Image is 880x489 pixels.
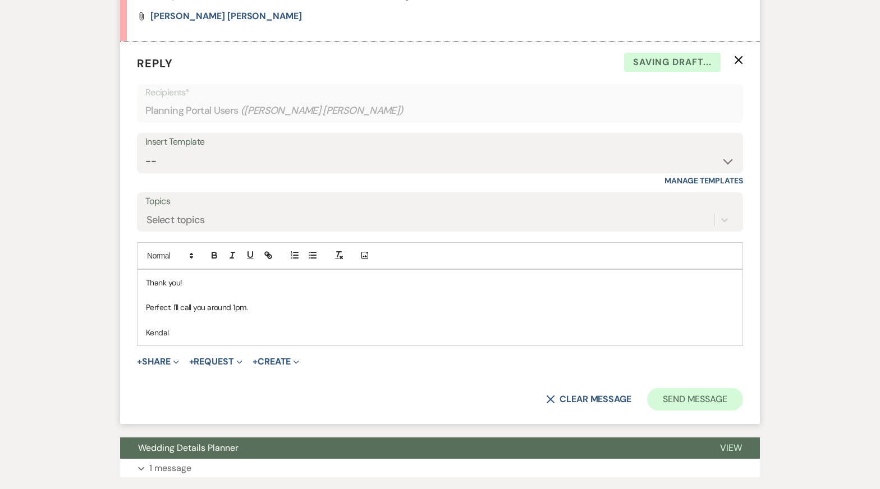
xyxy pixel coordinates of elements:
[146,326,734,339] p: Kendal
[145,134,735,150] div: Insert Template
[138,442,239,454] span: Wedding Details Planner
[150,10,302,22] span: [PERSON_NAME] [PERSON_NAME]
[253,357,258,366] span: +
[146,276,734,289] p: Thank you!
[647,388,743,410] button: Send Message
[137,357,142,366] span: +
[702,437,760,459] button: View
[120,459,760,478] button: 1 message
[150,12,302,21] a: [PERSON_NAME] [PERSON_NAME]
[720,442,742,454] span: View
[145,193,735,210] label: Topics
[137,357,179,366] button: Share
[145,85,735,100] p: Recipients*
[546,395,631,404] button: Clear message
[145,100,735,122] div: Planning Portal Users
[189,357,242,366] button: Request
[241,103,404,118] span: ( [PERSON_NAME] [PERSON_NAME] )
[120,437,702,459] button: Wedding Details Planner
[146,301,734,313] p: Perfect. I'll call you around 1pm.
[189,357,194,366] span: +
[146,213,205,228] div: Select topics
[149,461,191,476] p: 1 message
[253,357,299,366] button: Create
[624,53,721,72] span: Saving draft...
[664,176,743,186] a: Manage Templates
[137,56,173,71] span: Reply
